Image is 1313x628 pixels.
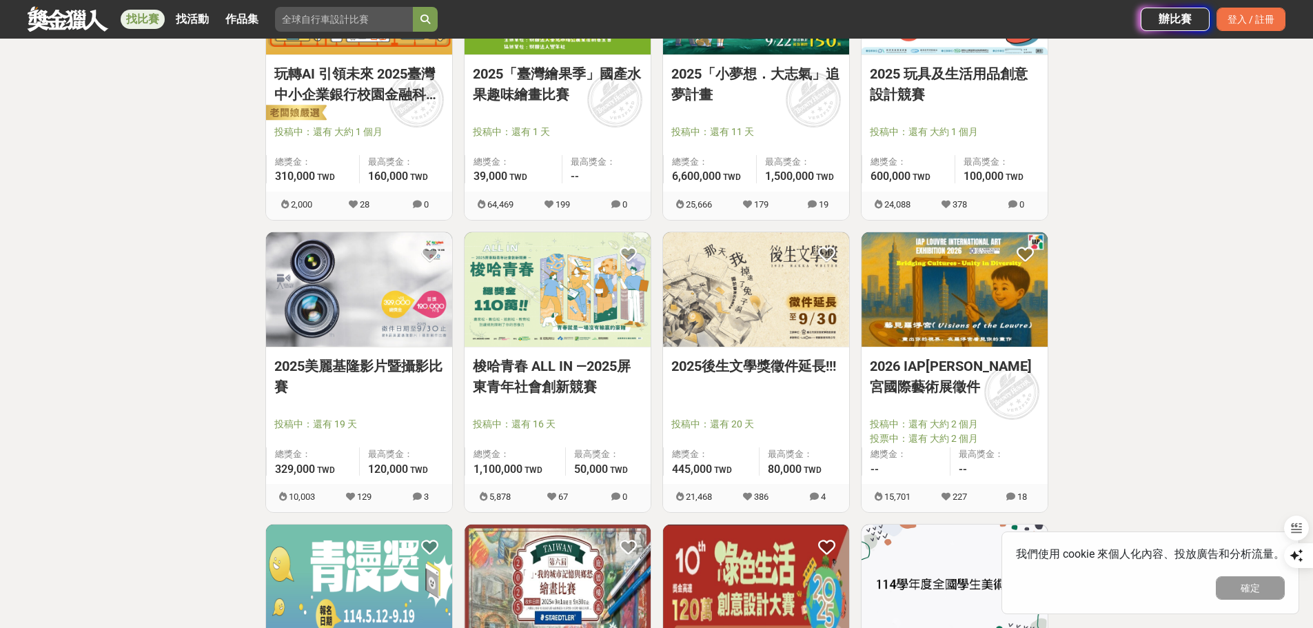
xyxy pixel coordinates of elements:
span: 1,500,000 [765,170,814,183]
span: 100,000 [964,170,1004,183]
span: -- [871,463,879,476]
span: 15,701 [884,492,910,502]
span: 199 [556,199,570,210]
button: 確定 [1216,576,1285,600]
img: Cover Image [266,232,452,347]
span: TWD [610,465,628,475]
span: TWD [723,172,741,182]
span: 39,000 [474,170,507,183]
span: 1,100,000 [474,463,522,476]
span: 2,000 [291,199,312,210]
span: 67 [558,492,568,502]
span: 總獎金： [474,447,557,461]
a: Cover Image [663,232,849,348]
span: TWD [913,172,930,182]
a: 2026 IAP[PERSON_NAME]宮國際藝術展徵件 [870,356,1039,397]
img: Cover Image [862,232,1048,347]
span: -- [959,463,967,476]
span: 0 [1019,199,1024,210]
span: 投稿中：還有 11 天 [671,125,841,139]
span: 64,469 [487,199,513,210]
a: 2025「臺灣繪果季」國產水果趣味繪畫比賽 [473,63,642,105]
span: TWD [714,465,732,475]
span: 總獎金： [871,155,946,169]
a: 玩轉AI 引領未來 2025臺灣中小企業銀行校園金融科技創意挑戰賽 [274,63,444,105]
span: 19 [819,199,828,210]
span: 24,088 [884,199,910,210]
span: 最高獎金： [959,447,1039,461]
a: Cover Image [266,232,452,348]
span: 投稿中：還有 16 天 [473,417,642,432]
a: 2025美麗基隆影片暨攝影比賽 [274,356,444,397]
span: 227 [953,492,967,502]
span: 最高獎金： [964,155,1039,169]
span: 最高獎金： [574,447,642,461]
span: 28 [360,199,369,210]
img: Cover Image [663,232,849,347]
img: 老闆娘嚴選 [263,104,327,123]
span: 總獎金： [474,155,554,169]
span: 總獎金： [275,447,351,461]
span: 4 [821,492,826,502]
span: TWD [816,172,834,182]
a: 2025後生文學獎徵件延長!!! [671,356,841,376]
span: 總獎金： [672,155,748,169]
span: 18 [1017,492,1027,502]
a: 梭哈青春 ALL IN —2025屏東青年社會創新競賽 [473,356,642,397]
a: Cover Image [862,232,1048,348]
a: Cover Image [465,232,651,348]
a: 2025「小夢想．大志氣」追夢計畫 [671,63,841,105]
a: 找比賽 [121,10,165,29]
span: 25,666 [686,199,712,210]
span: 0 [622,199,627,210]
span: TWD [317,172,335,182]
span: TWD [804,465,822,475]
span: 總獎金： [672,447,751,461]
span: 最高獎金： [765,155,841,169]
span: TWD [1006,172,1024,182]
span: 378 [953,199,967,210]
span: TWD [410,465,428,475]
div: 登入 / 註冊 [1217,8,1285,31]
a: 辦比賽 [1141,8,1210,31]
span: 0 [424,199,429,210]
a: 2025 玩具及生活用品創意設計競賽 [870,63,1039,105]
span: 310,000 [275,170,315,183]
span: 80,000 [768,463,802,476]
span: 600,000 [871,170,910,183]
span: 21,468 [686,492,712,502]
span: 最高獎金： [368,155,444,169]
span: 445,000 [672,463,712,476]
span: 120,000 [368,463,408,476]
span: 129 [357,492,371,502]
span: 329,000 [275,463,315,476]
span: 投票中：還有 大約 2 個月 [870,432,1039,446]
span: 總獎金： [871,447,942,461]
span: TWD [410,172,428,182]
span: 50,000 [574,463,608,476]
span: 386 [754,492,769,502]
span: 投稿中：還有 大約 1 個月 [274,125,444,139]
span: 我們使用 cookie 來個人化內容、投放廣告和分析流量。 [1016,547,1285,560]
span: 10,003 [289,492,315,502]
span: 最高獎金： [368,447,444,461]
span: 投稿中：還有 1 天 [473,125,642,139]
input: 全球自行車設計比賽 [275,7,413,32]
span: 3 [424,492,429,502]
span: 投稿中：還有 大約 2 個月 [870,417,1039,432]
img: Cover Image [465,232,651,347]
span: 最高獎金： [571,155,642,169]
span: 投稿中：還有 20 天 [671,417,841,432]
span: 總獎金： [275,155,351,169]
span: 6,600,000 [672,170,721,183]
span: 最高獎金： [768,447,841,461]
span: 160,000 [368,170,408,183]
span: 179 [754,199,769,210]
span: TWD [509,172,527,182]
span: 0 [622,492,627,502]
span: TWD [525,465,542,475]
a: 找活動 [170,10,214,29]
span: 投稿中：還有 19 天 [274,417,444,432]
span: -- [571,170,579,183]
